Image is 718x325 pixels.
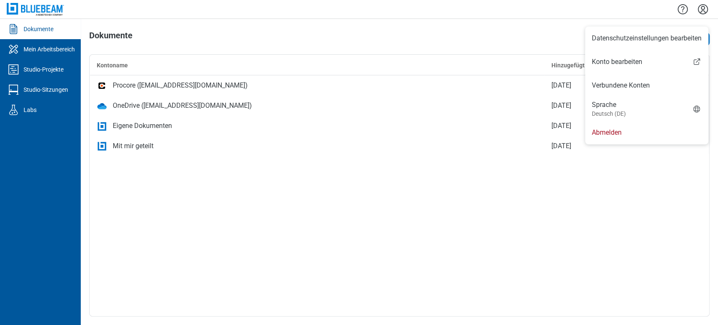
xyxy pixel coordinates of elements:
[545,96,668,116] td: [DATE]
[113,121,172,131] div: Eigene Dokumenten
[7,43,20,56] svg: Mein Arbeitsbereich
[585,121,708,144] li: Abmelden
[7,83,20,96] svg: Studio-Sitzungen
[24,25,53,33] div: Dokumente
[7,103,20,117] svg: Labs
[585,27,708,144] ul: Menu
[545,116,668,136] td: [DATE]
[24,65,64,74] div: Studio-Projekte
[585,27,708,50] li: Datenschutzeinstellungen bearbeiten
[24,45,75,53] div: Mein Arbeitsbereich
[592,109,626,118] small: Deutsch (DE)
[551,61,662,69] div: Hinzugefügt am
[97,61,538,69] div: Kontoname
[7,63,20,76] svg: Studio-Projekte
[90,55,709,156] table: bb-data-table
[585,57,708,67] a: Konto bearbeiten
[592,80,702,91] a: Verbundene Konten
[545,136,668,156] td: [DATE]
[89,31,132,44] h1: Dokumente
[113,141,154,151] div: Mit mir geteilt
[7,22,20,36] svg: Dokumente
[24,106,37,114] div: Labs
[24,85,68,94] div: Studio-Sitzungen
[592,100,626,118] div: Sprache
[7,3,64,15] img: Bluebeam, Inc.
[696,2,710,16] button: Einstellungen
[545,75,668,96] td: [DATE]
[113,80,248,91] div: Procore ([EMAIL_ADDRESS][DOMAIN_NAME])
[113,101,252,111] div: OneDrive ([EMAIL_ADDRESS][DOMAIN_NAME])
